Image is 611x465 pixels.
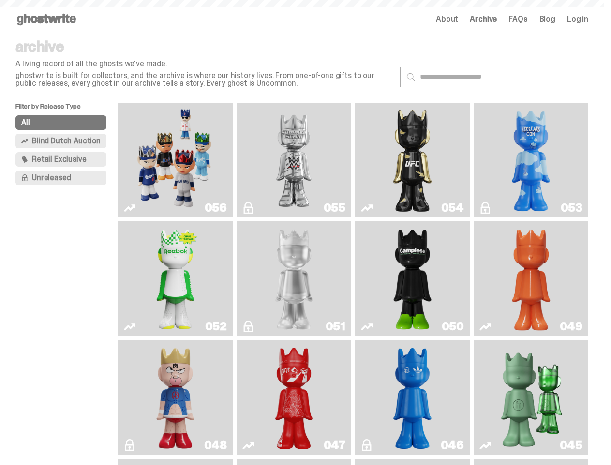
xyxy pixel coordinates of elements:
div: 050 [442,321,464,332]
span: Unreleased [32,174,71,182]
div: 054 [441,202,464,214]
button: Retail Exclusive [15,152,106,167]
a: Present [479,344,582,451]
img: Present [494,344,567,451]
img: I Was There SummerSlam [251,107,337,214]
img: Kinnikuman [152,344,198,451]
img: Game Face (2025) [133,107,218,214]
img: Skip [271,344,317,451]
div: 055 [324,202,345,214]
img: Campless [389,225,435,332]
img: ComplexCon HK [389,344,435,451]
a: Kinnikuman [124,344,227,451]
div: 046 [441,439,464,451]
span: Blind Dutch Auction [32,137,101,145]
div: 052 [205,321,227,332]
img: Schrödinger's ghost: Orange Vibe [508,225,554,332]
a: Blog [539,15,555,23]
a: FAQs [508,15,527,23]
span: Retail Exclusive [32,155,86,163]
p: ghostwrite is built for collectors, and the archive is where our history lives. From one-of-one g... [15,72,392,87]
a: Log in [567,15,588,23]
div: 051 [326,321,345,332]
a: About [436,15,458,23]
a: ghooooost [479,107,582,214]
span: All [21,119,30,126]
a: Campless [361,225,464,332]
div: 045 [560,439,582,451]
div: 056 [205,202,227,214]
a: Schrödinger's ghost: Orange Vibe [479,225,582,332]
p: A living record of all the ghosts we've made. [15,60,392,68]
img: Ruby [389,107,435,214]
p: archive [15,39,392,54]
button: Unreleased [15,170,106,185]
a: Court Victory [124,225,227,332]
a: Game Face (2025) [124,107,227,214]
p: Filter by Release Type [15,103,118,115]
img: LLLoyalty [271,225,317,332]
a: Archive [470,15,497,23]
div: 049 [560,321,582,332]
a: ComplexCon HK [361,344,464,451]
a: LLLoyalty [242,225,345,332]
a: I Was There SummerSlam [242,107,345,214]
img: ghooooost [508,107,554,214]
div: 048 [204,439,227,451]
div: 047 [324,439,345,451]
a: Skip [242,344,345,451]
button: Blind Dutch Auction [15,134,106,148]
img: Court Victory [152,225,198,332]
button: All [15,115,106,130]
div: 053 [561,202,582,214]
a: Ruby [361,107,464,214]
